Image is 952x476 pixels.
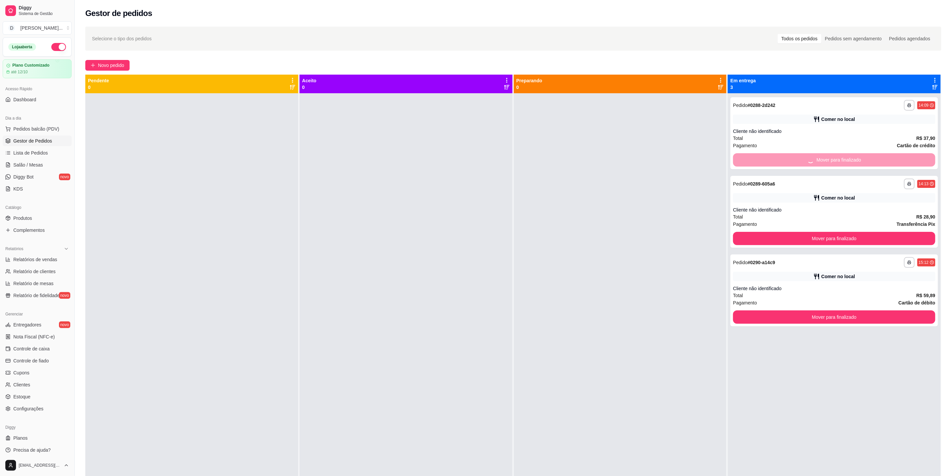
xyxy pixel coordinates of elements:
a: DiggySistema de Gestão [3,3,72,19]
span: Novo pedido [98,62,124,69]
div: Gerenciar [3,309,72,319]
div: 15:12 [919,260,929,265]
span: KDS [13,186,23,192]
div: Dia a dia [3,113,72,124]
span: Pagamento [733,299,757,306]
span: Dashboard [13,96,36,103]
span: Gestor de Pedidos [13,138,52,144]
strong: R$ 28,90 [916,214,935,220]
div: [PERSON_NAME] ... [20,25,63,31]
span: Relatório de clientes [13,268,56,275]
p: 0 [516,84,542,91]
span: Pagamento [733,142,757,149]
a: Planos [3,433,72,443]
a: Relatório de fidelidadenovo [3,290,72,301]
span: Entregadores [13,321,41,328]
span: Pedido [733,260,748,265]
span: [EMAIL_ADDRESS][DOMAIN_NAME] [19,463,61,468]
div: Pedidos sem agendamento [821,34,885,43]
div: 14:09 [919,103,929,108]
a: Precisa de ajuda? [3,445,72,455]
a: KDS [3,184,72,194]
a: Controle de fiado [3,355,72,366]
span: Relatório de fidelidade [13,292,60,299]
span: Sistema de Gestão [19,11,69,16]
strong: Cartão de débito [899,300,935,305]
article: Plano Customizado [12,63,49,68]
span: Nota Fiscal (NFC-e) [13,333,55,340]
span: Total [733,292,743,299]
span: Clientes [13,381,30,388]
span: Total [733,135,743,142]
div: Loja aberta [8,43,36,51]
p: Pendente [88,77,109,84]
button: [EMAIL_ADDRESS][DOMAIN_NAME] [3,457,72,473]
span: Diggy [19,5,69,11]
div: Acesso Rápido [3,84,72,94]
a: Gestor de Pedidos [3,136,72,146]
span: Planos [13,435,28,441]
span: Produtos [13,215,32,222]
div: Cliente não identificado [733,285,935,292]
a: Diggy Botnovo [3,172,72,182]
strong: # 0290-a14c9 [748,260,775,265]
a: Estoque [3,391,72,402]
span: Controle de caixa [13,345,50,352]
div: Todos os pedidos [778,34,821,43]
strong: Transferência Pix [897,222,935,227]
span: Controle de fiado [13,357,49,364]
a: Controle de caixa [3,343,72,354]
a: Lista de Pedidos [3,148,72,158]
span: Total [733,213,743,221]
span: Precisa de ajuda? [13,447,51,453]
a: Complementos [3,225,72,236]
div: Cliente não identificado [733,128,935,135]
span: Selecione o tipo dos pedidos [92,35,152,42]
span: Pedidos balcão (PDV) [13,126,59,132]
span: Lista de Pedidos [13,150,48,156]
span: Estoque [13,393,30,400]
p: Preparando [516,77,542,84]
article: até 12/10 [11,69,28,75]
a: Entregadoresnovo [3,319,72,330]
a: Configurações [3,403,72,414]
span: Complementos [13,227,45,234]
a: Salão / Mesas [3,160,72,170]
strong: R$ 37,90 [916,136,935,141]
span: Salão / Mesas [13,162,43,168]
button: Alterar Status [51,43,66,51]
a: Plano Customizadoaté 12/10 [3,59,72,78]
strong: # 0288-2d242 [748,103,775,108]
span: Pagamento [733,221,757,228]
div: Comer no local [821,116,855,123]
span: Relatórios de vendas [13,256,57,263]
p: Em entrega [730,77,756,84]
a: Relatório de clientes [3,266,72,277]
div: Pedidos agendados [885,34,934,43]
span: Relatórios [5,246,23,251]
div: 14:13 [919,181,929,187]
div: Cliente não identificado [733,207,935,213]
a: Relatórios de vendas [3,254,72,265]
div: Comer no local [821,195,855,201]
div: Catálogo [3,202,72,213]
p: Aceito [302,77,317,84]
h2: Gestor de pedidos [85,8,152,19]
strong: Cartão de crédito [897,143,935,148]
p: 0 [302,84,317,91]
p: 0 [88,84,109,91]
span: Pedido [733,103,748,108]
span: Cupons [13,369,29,376]
a: Relatório de mesas [3,278,72,289]
a: Produtos [3,213,72,224]
span: Pedido [733,181,748,187]
span: Configurações [13,405,43,412]
a: Nota Fiscal (NFC-e) [3,331,72,342]
button: Pedidos balcão (PDV) [3,124,72,134]
strong: R$ 59,89 [916,293,935,298]
button: Select a team [3,21,72,35]
button: Novo pedido [85,60,130,71]
a: Cupons [3,367,72,378]
div: Diggy [3,422,72,433]
p: 3 [730,84,756,91]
